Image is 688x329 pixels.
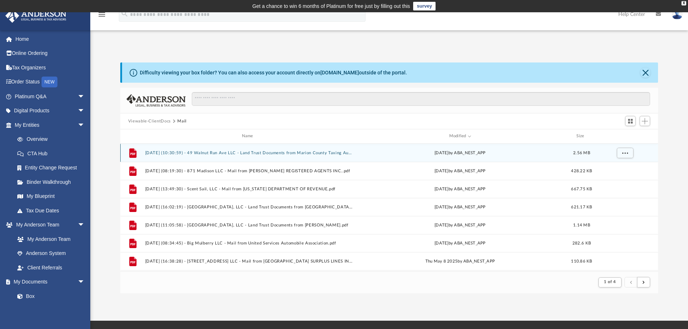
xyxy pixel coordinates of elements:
[5,218,92,232] a: My Anderson Teamarrow_drop_down
[573,223,590,227] span: 1.14 MB
[145,187,353,191] button: [DATE] (13:49:30) - Scent Sail, LLC - Mail from [US_STATE] DEPARTMENT OF REVENUE.pdf
[10,246,92,261] a: Anderson System
[252,2,410,10] div: Get a chance to win 6 months of Platinum for free just by filling out this
[567,133,596,139] div: Size
[571,187,592,191] span: 667.75 KB
[42,77,57,87] div: NEW
[5,118,96,132] a: My Entitiesarrow_drop_down
[413,2,436,10] a: survey
[10,303,92,318] a: Meeting Minutes
[573,151,590,155] span: 2.56 MB
[98,10,106,19] i: menu
[10,260,92,275] a: Client Referrals
[177,118,187,125] button: Mail
[145,205,353,209] button: [DATE] (16:02:19) - [GEOGRAPHIC_DATA], LLC - Land Trust Documents from [GEOGRAPHIC_DATA]pdf
[10,203,96,218] a: Tax Due Dates
[571,259,592,263] span: 110.86 KB
[604,280,616,284] span: 1 of 4
[120,144,658,271] div: grid
[124,133,142,139] div: id
[356,204,564,210] div: [DATE] by ABA_NEST_APP
[571,169,592,173] span: 428.22 KB
[5,104,96,118] a: Digital Productsarrow_drop_down
[78,89,92,104] span: arrow_drop_down
[78,275,92,290] span: arrow_drop_down
[192,92,650,106] input: Search files and folders
[599,133,650,139] div: id
[5,275,92,289] a: My Documentsarrow_drop_down
[5,89,96,104] a: Platinum Q&Aarrow_drop_down
[10,289,88,303] a: Box
[140,69,407,77] div: Difficulty viewing your box folder? You can also access your account directly on outside of the p...
[78,118,92,133] span: arrow_drop_down
[598,277,621,287] button: 1 of 4
[616,147,633,158] button: More options
[10,232,88,246] a: My Anderson Team
[10,146,96,161] a: CTA Hub
[145,169,353,173] button: [DATE] (08:19:30) - 871 Madison LLC - Mail from [PERSON_NAME] REGISTERED AGENTS INC..pdf
[571,205,592,209] span: 621.17 KB
[356,240,564,246] div: [DATE] by ABA_NEST_APP
[98,14,106,19] a: menu
[10,175,96,189] a: Binder Walkthrough
[78,104,92,118] span: arrow_drop_down
[356,186,564,192] div: [DATE] by ABA_NEST_APP
[145,259,353,264] button: [DATE] (16:38:28) - [STREET_ADDRESS] LLC - Mail from [GEOGRAPHIC_DATA] SURPLUS LINES INS CO.pdf
[121,10,129,18] i: search
[572,241,591,245] span: 282.6 KB
[356,150,564,156] div: [DATE] by ABA_NEST_APP
[5,46,96,61] a: Online Ordering
[320,70,359,75] a: [DOMAIN_NAME]
[672,9,683,20] img: User Pic
[640,68,650,78] button: Close
[145,241,353,246] button: [DATE] (08:34:45) - Big Mulberry LLC - Mail from United Services Automobile Association.pdf
[10,132,96,147] a: Overview
[5,75,96,90] a: Order StatusNEW
[681,1,686,5] div: close
[356,133,564,139] div: Modified
[10,161,96,175] a: Entity Change Request
[145,151,353,155] button: [DATE] (10:30:59) - 49 Walnut Run Ave LLC - Land Trust Documents from Marion County Taxing Author...
[128,118,171,125] button: Viewable-ClientDocs
[640,116,650,126] button: Add
[3,9,69,23] img: Anderson Advisors Platinum Portal
[356,168,564,174] div: [DATE] by ABA_NEST_APP
[10,189,92,204] a: My Blueprint
[356,222,564,228] div: [DATE] by ABA_NEST_APP
[78,218,92,233] span: arrow_drop_down
[144,133,352,139] div: Name
[625,116,636,126] button: Switch to Grid View
[356,258,564,264] div: Thu May 8 2025 by ABA_NEST_APP
[5,32,96,46] a: Home
[5,60,96,75] a: Tax Organizers
[145,223,353,228] button: [DATE] (11:05:58) - [GEOGRAPHIC_DATA], LLC - Land Trust Documents from [PERSON_NAME].pdf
